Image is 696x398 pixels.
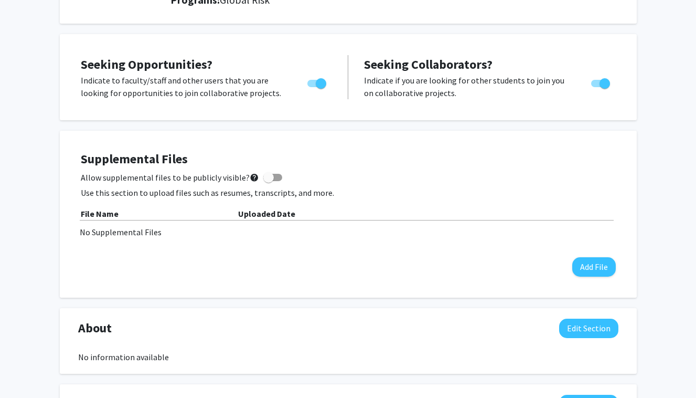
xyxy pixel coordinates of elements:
[364,74,571,99] p: Indicate if you are looking for other students to join you on collaborative projects.
[81,152,616,167] h4: Supplemental Files
[587,74,616,90] div: Toggle
[303,74,332,90] div: Toggle
[81,186,616,199] p: Use this section to upload files such as resumes, transcripts, and more.
[80,226,617,238] div: No Supplemental Files
[81,56,212,72] span: Seeking Opportunities?
[572,257,616,277] button: Add File
[8,351,45,390] iframe: Chat
[81,208,119,219] b: File Name
[364,56,492,72] span: Seeking Collaborators?
[559,319,618,338] button: Edit About
[250,171,259,184] mat-icon: help
[81,171,259,184] span: Allow supplemental files to be publicly visible?
[78,351,618,363] div: No information available
[238,208,295,219] b: Uploaded Date
[78,319,112,338] span: About
[81,74,287,99] p: Indicate to faculty/staff and other users that you are looking for opportunities to join collabor...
